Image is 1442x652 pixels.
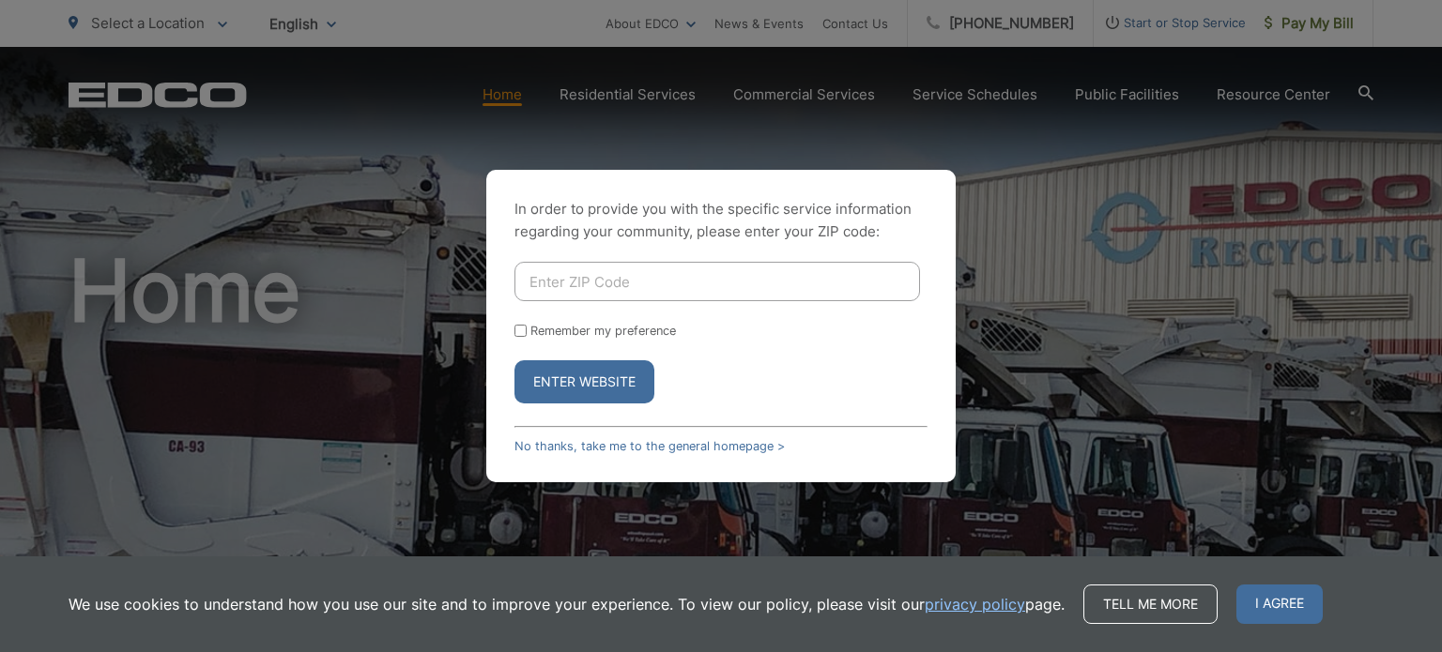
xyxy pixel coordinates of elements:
[1236,584,1323,624] span: I agree
[530,324,676,338] label: Remember my preference
[514,360,654,403] button: Enter Website
[514,198,928,243] p: In order to provide you with the specific service information regarding your community, please en...
[1083,584,1218,624] a: Tell me more
[925,593,1025,615] a: privacy policy
[69,593,1065,615] p: We use cookies to understand how you use our site and to improve your experience. To view our pol...
[514,439,785,453] a: No thanks, take me to the general homepage >
[514,262,920,301] input: Enter ZIP Code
